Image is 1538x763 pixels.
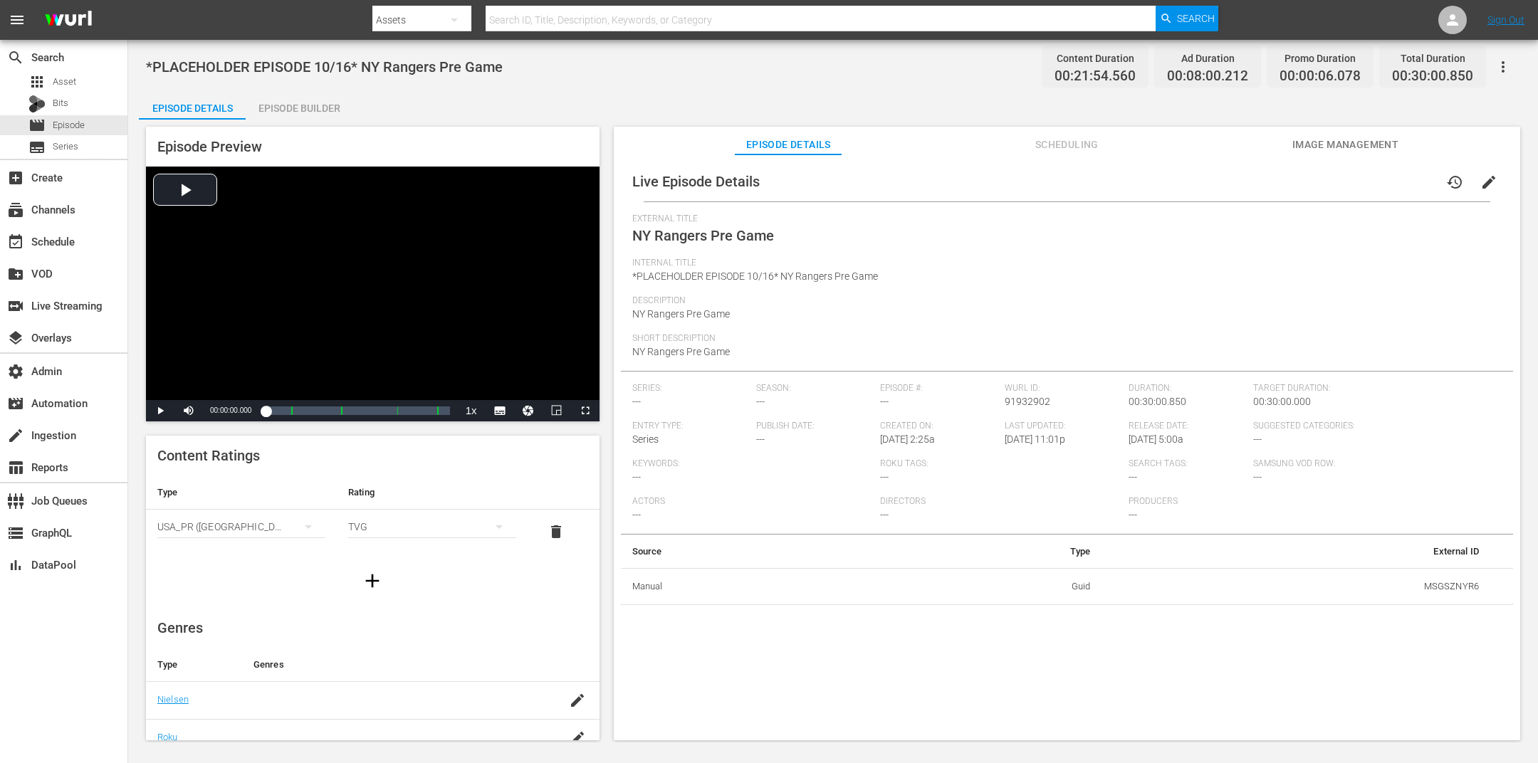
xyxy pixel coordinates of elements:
span: Search [1177,6,1215,31]
span: --- [756,433,765,445]
div: Episode Details [139,91,246,125]
span: Release Date: [1129,421,1245,432]
span: Series: [632,383,749,394]
span: Automation [7,395,24,412]
span: --- [632,509,641,520]
span: Asset [28,73,46,90]
span: VOD [7,265,24,283]
span: Series [28,139,46,156]
span: [DATE] 2:25a [880,433,935,445]
table: simple table [621,535,1513,606]
span: *PLACEHOLDER EPISODE 10/16* NY Rangers Pre Game [632,270,878,282]
span: Internal Title [632,258,1495,269]
span: Episode Details [735,136,842,154]
div: Ad Duration [1167,48,1248,68]
span: Asset [53,75,76,89]
span: Keywords: [632,458,874,470]
span: *PLACEHOLDER EPISODE 10/16* NY Rangers Pre Game [146,58,503,75]
a: Nielsen [157,694,189,705]
div: TVG [348,507,516,547]
span: GraphQL [7,525,24,542]
span: [DATE] 5:00a [1129,433,1183,445]
span: NY Rangers Pre Game [632,227,774,244]
span: Episode [53,118,85,132]
button: edit [1472,165,1506,199]
span: 00:00:00.000 [210,406,251,414]
span: menu [9,11,26,28]
span: history [1446,174,1463,191]
span: NY Rangers Pre Game [632,346,730,357]
span: Overlays [7,330,24,347]
span: Content Ratings [157,447,260,464]
span: Series [53,140,78,154]
span: Episode #: [880,383,997,394]
span: --- [756,396,765,407]
span: [DATE] 11:01p [1005,433,1065,445]
div: Episode Builder [246,91,352,125]
span: --- [1129,471,1137,483]
span: 00:30:00.850 [1129,396,1186,407]
div: Content Duration [1055,48,1136,68]
a: Sign Out [1487,14,1524,26]
span: --- [632,396,641,407]
span: Directors [880,496,1121,507]
span: 00:30:00.000 [1253,396,1311,407]
th: Genres [242,648,552,682]
th: External ID [1102,535,1490,569]
th: Type [146,475,337,510]
span: 00:00:06.078 [1280,68,1361,85]
button: history [1438,165,1472,199]
div: Bits [28,95,46,112]
span: delete [548,523,565,540]
span: Episode Preview [157,138,262,155]
img: ans4CAIJ8jUAAAAAAAAAAAAAAAAAAAAAAAAgQb4GAAAAAAAAAAAAAAAAAAAAAAAAJMjXAAAAAAAAAAAAAAAAAAAAAAAAgAT5G... [34,4,103,37]
span: Actors [632,496,874,507]
div: Promo Duration [1280,48,1361,68]
span: Short Description [632,333,1495,344]
span: --- [880,471,889,483]
button: Subtitles [486,400,514,421]
span: Duration: [1129,383,1245,394]
span: DataPool [7,557,24,574]
span: Schedule [7,233,24,251]
span: Roku Tags: [880,458,1121,470]
span: 00:21:54.560 [1055,68,1136,85]
table: simple table [146,475,600,554]
div: Video Player [146,167,600,421]
th: Source [621,535,887,569]
span: Channels [7,201,24,219]
button: Episode Details [139,91,246,120]
button: Playback Rate [457,400,486,421]
button: Jump To Time [514,400,543,421]
span: 00:30:00.850 [1392,68,1473,85]
span: Producers [1129,496,1370,507]
th: Rating [337,475,528,510]
span: Create [7,169,24,186]
span: Samsung VOD Row: [1253,458,1370,470]
span: 00:08:00.212 [1167,68,1248,85]
span: --- [1129,509,1137,520]
td: MSGSZNYR6 [1102,568,1490,605]
span: Suggested Categories: [1253,421,1495,432]
span: --- [632,471,641,483]
span: --- [1253,471,1262,483]
span: Description [632,295,1495,307]
div: Total Duration [1392,48,1473,68]
span: Search [7,49,24,66]
button: Episode Builder [246,91,352,120]
button: Play [146,400,174,421]
span: --- [880,509,889,520]
span: --- [880,396,889,407]
span: Wurl ID: [1005,383,1121,394]
span: Series [632,433,659,445]
div: Progress Bar [266,406,449,415]
span: Live Streaming [7,298,24,315]
span: NY Rangers Pre Game [632,308,730,320]
span: Target Duration: [1253,383,1495,394]
span: Episode [28,117,46,134]
span: Reports [7,459,24,476]
span: Season: [756,383,873,394]
span: Job Queues [7,493,24,510]
span: Search Tags: [1129,458,1245,470]
span: External Title [632,214,1495,225]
